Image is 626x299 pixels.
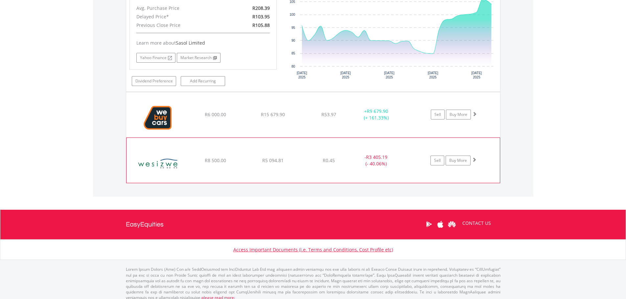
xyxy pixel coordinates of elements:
[431,110,445,119] a: Sell
[428,71,438,79] text: [DATE] 2025
[131,21,227,30] div: Previous Close Price
[126,210,164,239] a: EasyEquities
[458,214,496,232] a: CONTACT US
[430,156,444,165] a: Sell
[435,214,446,234] a: Apple
[176,40,205,46] span: Sasol Limited
[205,157,226,163] span: R8 500.00
[181,76,225,86] a: Add Recurring
[367,108,388,114] span: R9 679.90
[446,214,458,234] a: Huawei
[321,111,336,117] span: R53.97
[262,157,284,163] span: R5 094.81
[136,40,270,46] div: Learn more about
[291,65,295,68] text: 80
[351,154,401,167] div: - (- 40.06%)
[261,111,285,117] span: R15 679.90
[252,5,270,11] span: R208.39
[352,108,401,121] div: + (+ 161.33%)
[252,13,270,20] span: R103.95
[131,4,227,12] div: Avg. Purchase Price
[384,71,395,79] text: [DATE] 2025
[297,71,307,79] text: [DATE] 2025
[132,76,176,86] a: Dividend Preference
[471,71,482,79] text: [DATE] 2025
[131,12,227,21] div: Delayed Price*
[340,71,351,79] text: [DATE] 2025
[323,157,335,163] span: R0.45
[291,39,295,42] text: 90
[252,22,270,28] span: R105.88
[130,146,186,182] img: EQU.ZA.WEZ.png
[291,52,295,55] text: 85
[205,111,226,117] span: R6 000.00
[233,246,393,253] a: Access Important Documents (i.e. Terms and Conditions, Cost Profile etc)
[136,53,175,63] a: Yahoo Finance
[177,53,220,63] a: Market Research
[423,214,435,234] a: Google Play
[291,26,295,30] text: 95
[446,110,471,119] a: Buy More
[290,13,295,16] text: 100
[446,156,471,165] a: Buy More
[129,100,186,136] img: EQU.ZA.WBC.png
[366,154,387,160] span: R3 405.19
